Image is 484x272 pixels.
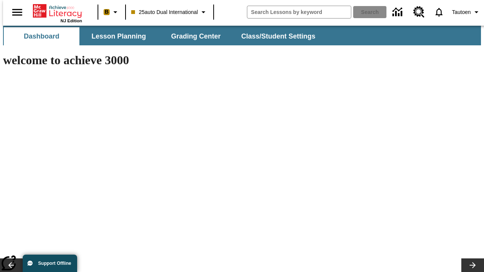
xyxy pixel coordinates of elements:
button: Lesson Planning [81,27,157,45]
span: B [105,7,109,17]
span: Dashboard [24,32,59,41]
h1: welcome to achieve 3000 [3,53,330,67]
a: Home [33,3,82,19]
span: Lesson Planning [92,32,146,41]
button: Open side menu [6,1,28,23]
span: Tautoen [452,8,471,16]
span: Support Offline [38,261,71,266]
button: Support Offline [23,255,77,272]
button: Grading Center [158,27,234,45]
button: Lesson carousel, Next [461,258,484,272]
button: Profile/Settings [449,5,484,19]
span: NJ Edition [60,19,82,23]
a: Resource Center, Will open in new tab [409,2,429,22]
button: Class: 25auto Dual International, Select your class [128,5,211,19]
button: Dashboard [4,27,79,45]
input: search field [247,6,351,18]
span: 25auto Dual International [131,8,198,16]
button: Class/Student Settings [235,27,321,45]
a: Data Center [388,2,409,23]
body: Maximum 600 characters [3,6,110,13]
span: Grading Center [171,32,220,41]
div: SubNavbar [3,27,322,45]
div: Home [33,3,82,23]
span: Class/Student Settings [241,32,315,41]
button: Boost Class color is peach. Change class color [101,5,123,19]
a: Notifications [429,2,449,22]
div: SubNavbar [3,26,481,45]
